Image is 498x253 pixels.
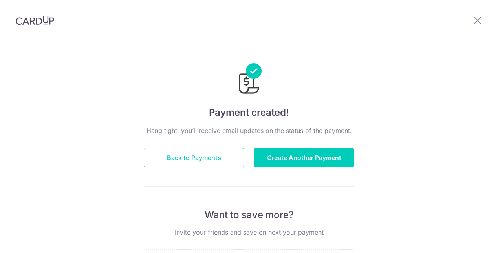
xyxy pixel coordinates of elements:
img: Payments [236,63,262,96]
p: Want to save more? [144,209,354,221]
img: CardUp [16,16,54,25]
p: Hang tight, you’ll receive email updates on the status of the payment. [144,126,354,135]
p: Invite your friends and save on next your payment [144,228,354,237]
button: Create Another Payment [254,148,354,167]
button: Back to Payments [144,148,244,167]
h4: Payment created! [144,106,354,120]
